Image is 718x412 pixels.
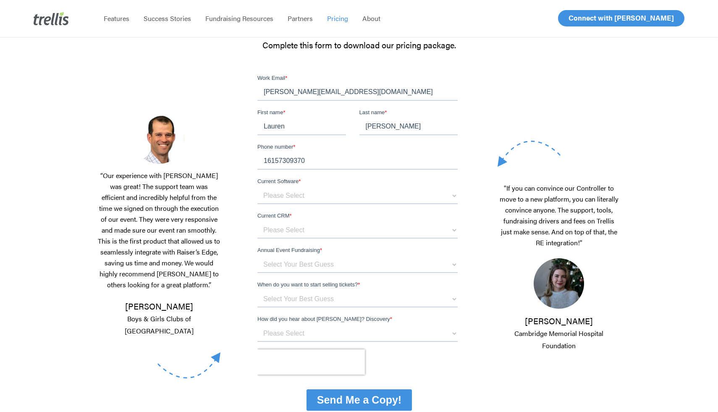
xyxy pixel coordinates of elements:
p: [PERSON_NAME] [498,315,620,351]
a: Fundraising Resources [198,14,280,23]
span: Features [104,13,129,23]
span: Fundraising Resources [205,13,273,23]
img: 1700858054423.jpeg [534,258,584,309]
span: Success Stories [144,13,191,23]
p: "If you can convince our Controller to move to a new platform, you can literally convince anyone.... [498,183,620,258]
a: Success Stories [136,14,198,23]
a: Pricing [320,14,355,23]
span: Partners [288,13,313,23]
span: Boys & Girls Clubs of [GEOGRAPHIC_DATA] [125,314,194,336]
a: Partners [280,14,320,23]
img: Screenshot-2025-03-18-at-2.39.01%E2%80%AFPM.png [134,113,184,163]
a: Connect with [PERSON_NAME] [558,10,684,26]
a: About [355,14,388,23]
span: About [362,13,380,23]
a: Features [97,14,136,23]
img: Trellis [34,12,69,25]
span: Connect with [PERSON_NAME] [569,13,674,23]
p: [PERSON_NAME] [98,300,220,336]
span: Cambridge Memorial Hospital Foundation [514,328,603,350]
p: “Our experience with [PERSON_NAME] was great! The support team was efficient and incredibly helpf... [98,170,220,300]
p: Complete this form to download our pricing package. [98,39,620,51]
span: Pricing [327,13,348,23]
